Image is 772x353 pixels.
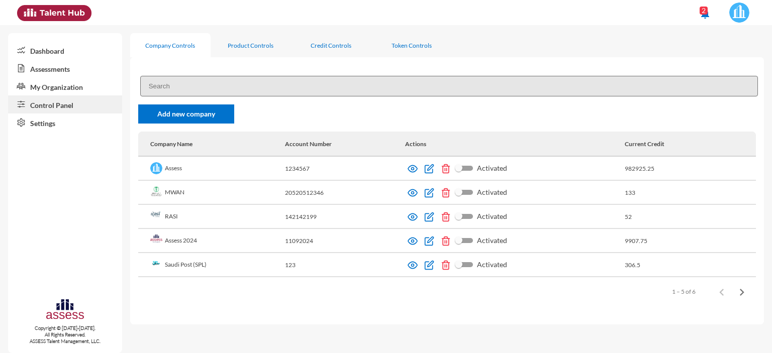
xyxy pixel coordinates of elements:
[138,229,285,253] td: Assess 2024
[625,205,756,229] td: 52
[45,298,85,322] img: assesscompany-logo.png
[150,140,285,148] div: Company Name
[285,205,405,229] td: 142142199
[138,253,285,277] td: Saudi Post (SPL)
[732,281,752,301] button: Next page
[311,42,351,49] div: Credit Controls
[140,76,758,96] input: Search
[145,42,195,49] div: Company Controls
[285,181,405,205] td: 20520512346
[392,42,432,49] div: Token Controls
[138,205,285,229] td: RASI
[285,140,405,148] div: Account Number
[699,8,711,20] mat-icon: notifications
[285,253,405,277] td: 123
[405,140,426,148] div: Actions
[285,229,405,253] td: 11092024
[672,288,696,295] div: 1 – 5 of 6
[477,162,507,174] span: Activated
[477,186,507,198] span: Activated
[625,229,756,253] td: 9907.75
[285,140,332,148] div: Account Number
[8,77,122,95] a: My Organization
[285,157,405,181] td: 1234567
[8,41,122,59] a: Dashboard
[228,42,273,49] div: Product Controls
[138,181,285,205] td: MWAN
[8,113,122,132] a: Settings
[625,140,664,148] div: Current Credit
[8,325,122,344] p: Copyright © [DATE]-[DATE]. All Rights Reserved. ASSESS Talent Management, LLC.
[138,104,235,124] a: Add new company
[712,281,732,301] button: Previous page
[477,259,507,271] span: Activated
[477,234,507,247] span: Activated
[477,210,507,222] span: Activated
[625,140,744,148] div: Current Credit
[625,157,756,181] td: 982925.25
[8,95,122,113] a: Control Panel
[8,59,122,77] a: Assessments
[625,181,756,205] td: 133
[625,253,756,277] td: 306.5
[700,7,708,15] div: 2
[150,140,192,148] div: Company Name
[405,140,625,148] div: Actions
[138,157,285,181] td: Assess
